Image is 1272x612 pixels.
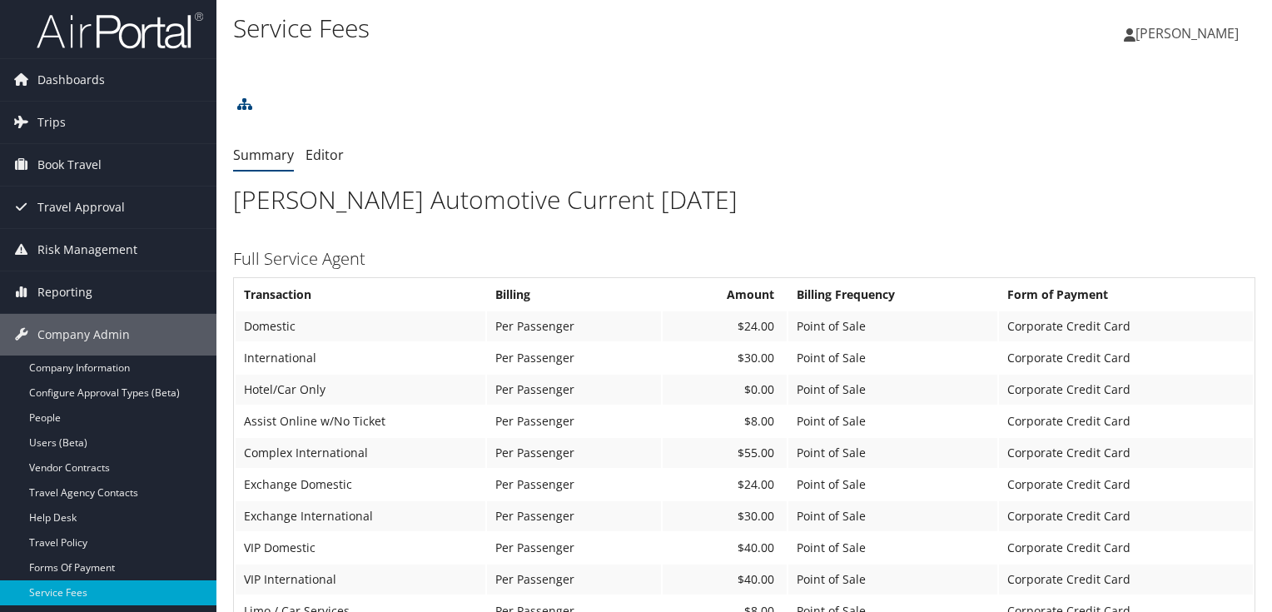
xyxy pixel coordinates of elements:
[487,406,661,436] td: Per Passenger
[233,11,915,46] h1: Service Fees
[37,314,130,356] span: Company Admin
[999,533,1253,563] td: Corporate Credit Card
[487,438,661,468] td: Per Passenger
[37,144,102,186] span: Book Travel
[788,406,997,436] td: Point of Sale
[37,59,105,101] span: Dashboards
[306,146,344,164] a: Editor
[487,470,661,500] td: Per Passenger
[663,406,787,436] td: $8.00
[788,343,997,373] td: Point of Sale
[663,501,787,531] td: $30.00
[236,438,485,468] td: Complex International
[663,565,787,595] td: $40.00
[236,406,485,436] td: Assist Online w/No Ticket
[788,280,997,310] th: Billing Frequency
[236,565,485,595] td: VIP International
[663,533,787,563] td: $40.00
[999,565,1253,595] td: Corporate Credit Card
[37,102,66,143] span: Trips
[999,280,1253,310] th: Form of Payment
[233,146,294,164] a: Summary
[236,311,485,341] td: Domestic
[999,311,1253,341] td: Corporate Credit Card
[788,438,997,468] td: Point of Sale
[999,470,1253,500] td: Corporate Credit Card
[788,470,997,500] td: Point of Sale
[999,343,1253,373] td: Corporate Credit Card
[999,375,1253,405] td: Corporate Credit Card
[236,375,485,405] td: Hotel/Car Only
[663,470,787,500] td: $24.00
[236,501,485,531] td: Exchange International
[233,247,1255,271] h3: Full Service Agent
[1135,24,1239,42] span: [PERSON_NAME]
[487,343,661,373] td: Per Passenger
[663,343,787,373] td: $30.00
[37,229,137,271] span: Risk Management
[233,182,1255,217] h1: [PERSON_NAME] Automotive Current [DATE]
[999,501,1253,531] td: Corporate Credit Card
[487,501,661,531] td: Per Passenger
[236,280,485,310] th: Transaction
[999,406,1253,436] td: Corporate Credit Card
[663,311,787,341] td: $24.00
[487,280,661,310] th: Billing
[236,343,485,373] td: International
[487,533,661,563] td: Per Passenger
[487,375,661,405] td: Per Passenger
[1124,8,1255,58] a: [PERSON_NAME]
[663,375,787,405] td: $0.00
[788,501,997,531] td: Point of Sale
[788,375,997,405] td: Point of Sale
[487,311,661,341] td: Per Passenger
[37,271,92,313] span: Reporting
[663,438,787,468] td: $55.00
[788,311,997,341] td: Point of Sale
[37,187,125,228] span: Travel Approval
[236,533,485,563] td: VIP Domestic
[663,280,787,310] th: Amount
[37,11,203,50] img: airportal-logo.png
[788,533,997,563] td: Point of Sale
[236,470,485,500] td: Exchange Domestic
[487,565,661,595] td: Per Passenger
[788,565,997,595] td: Point of Sale
[999,438,1253,468] td: Corporate Credit Card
